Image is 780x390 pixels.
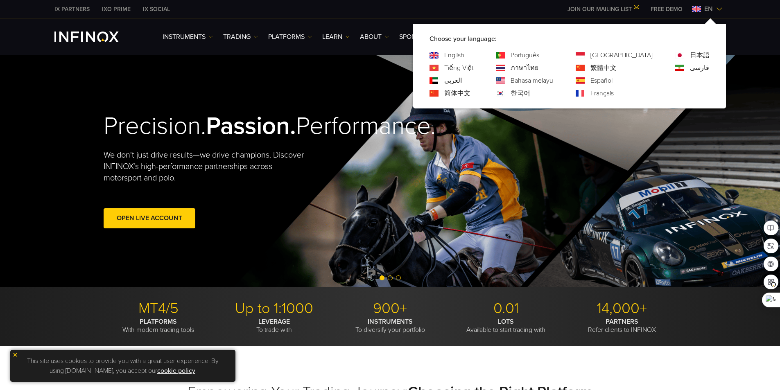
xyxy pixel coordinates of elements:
a: SPONSORSHIPS [399,32,446,42]
a: Instruments [163,32,213,42]
span: en [701,4,716,14]
a: Language [690,63,709,73]
a: INFINOX MENU [644,5,689,14]
strong: INSTRUMENTS [368,318,413,326]
a: Language [511,88,530,98]
a: Language [511,50,539,60]
strong: PLATFORMS [140,318,177,326]
a: INFINOX [48,5,96,14]
p: 0.01 [451,300,561,318]
a: Language [590,88,614,98]
a: Learn [322,32,350,42]
p: To trade with [219,318,329,334]
strong: LOTS [498,318,514,326]
img: yellow close icon [12,352,18,358]
a: Open Live Account [104,208,195,228]
p: 14,000+ [567,300,677,318]
a: Language [511,63,538,73]
a: PLATFORMS [268,32,312,42]
a: Language [590,63,617,73]
a: Language [444,88,470,98]
a: TRADING [223,32,258,42]
strong: LEVERAGE [258,318,290,326]
a: Language [444,76,462,86]
p: Available to start trading with [451,318,561,334]
a: INFINOX [137,5,176,14]
p: Choose your language: [430,34,710,44]
a: INFINOX Logo [54,32,138,42]
span: Go to slide 3 [396,275,401,280]
p: This site uses cookies to provide you with a great user experience. By using [DOMAIN_NAME], you a... [14,354,231,378]
strong: PARTNERS [606,318,638,326]
a: cookie policy [157,367,195,375]
a: Language [590,76,613,86]
a: Language [511,76,553,86]
p: We don't just drive results—we drive champions. Discover INFINOX’s high-performance partnerships ... [104,149,310,184]
p: Refer clients to INFINOX [567,318,677,334]
a: Language [590,50,653,60]
a: JOIN OUR MAILING LIST [561,6,644,13]
a: INFINOX [96,5,137,14]
span: Go to slide 2 [388,275,393,280]
a: Language [444,50,464,60]
p: 900+ [335,300,445,318]
span: Go to slide 1 [380,275,384,280]
a: Language [690,50,710,60]
p: Up to 1:1000 [219,300,329,318]
p: MT4/5 [104,300,213,318]
a: ABOUT [360,32,389,42]
strong: Passion. [206,111,296,141]
a: Language [444,63,473,73]
p: With modern trading tools [104,318,213,334]
p: To diversify your portfolio [335,318,445,334]
h2: Precision. Performance. [104,111,362,141]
